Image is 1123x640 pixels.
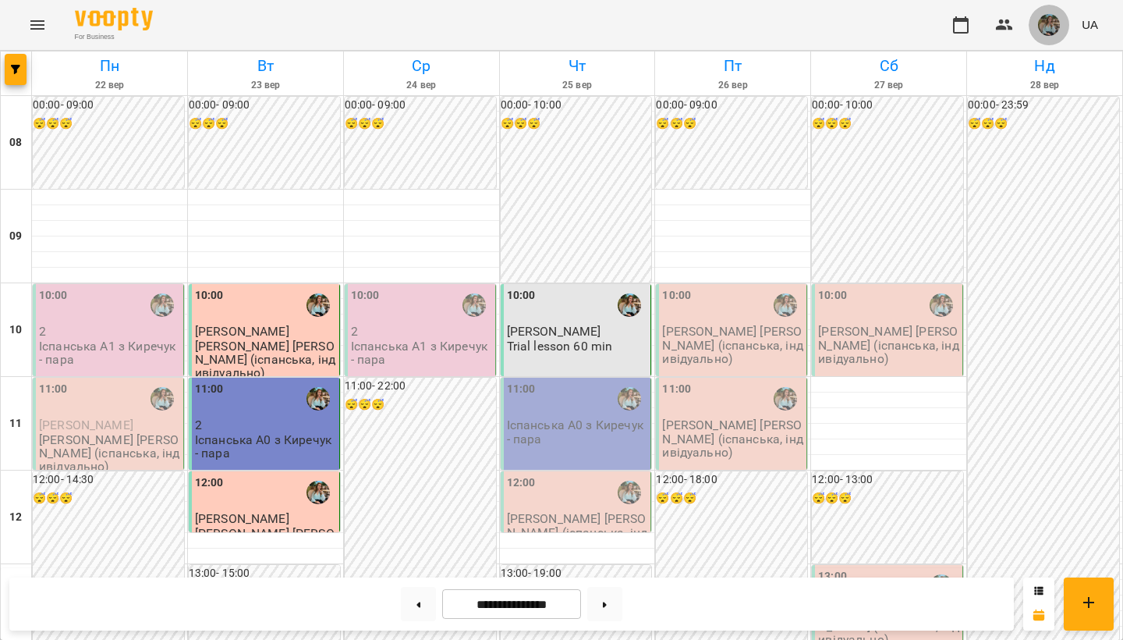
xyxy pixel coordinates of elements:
span: [PERSON_NAME] [39,418,133,432]
p: Іспанська А1 з Киречук - пара [39,340,180,367]
span: [PERSON_NAME] [507,324,601,339]
h6: 00:00 - 10:00 [812,97,963,114]
img: Киречук Валерія Володимирівна (і) [618,481,641,504]
p: [PERSON_NAME] [PERSON_NAME] (іспанська, індивідуально) [507,512,648,553]
p: [PERSON_NAME] [PERSON_NAME] (іспанська, індивідуально) [195,340,336,380]
h6: Пт [657,54,808,78]
label: 11:00 [662,381,691,398]
h6: 12 [9,509,22,526]
p: 2 [195,418,336,432]
label: 10:00 [39,287,68,304]
h6: 13:00 - 19:00 [501,565,652,582]
span: UA [1082,16,1098,33]
label: 10:00 [351,287,380,304]
p: [PERSON_NAME] [PERSON_NAME] (іспанська, індивідуально) [662,325,803,365]
h6: 😴😴😴 [656,116,807,133]
h6: 😴😴😴 [345,396,496,414]
h6: 11:00 - 22:00 [345,378,496,395]
img: Киречук Валерія Володимирівна (і) [618,293,641,317]
img: Киречук Валерія Володимирівна (і) [774,387,797,411]
h6: 😴😴😴 [812,116,963,133]
h6: 08 [9,134,22,151]
h6: 11 [9,415,22,432]
img: Киречук Валерія Володимирівна (і) [306,481,330,504]
button: UA [1075,10,1104,39]
h6: 12:00 - 18:00 [656,471,807,489]
h6: 😴😴😴 [656,490,807,507]
p: [PERSON_NAME] [PERSON_NAME] (іспанська, індивідуально) [662,418,803,459]
span: For Business [75,32,153,42]
label: 11:00 [39,381,68,398]
label: 12:00 [195,475,224,492]
h6: 09 [9,228,22,245]
span: [PERSON_NAME] [195,324,289,339]
img: Киречук Валерія Володимирівна (і) [774,293,797,317]
h6: 😴😴😴 [345,116,496,133]
h6: Чт [502,54,653,78]
img: Киречук Валерія Володимирівна (і) [151,387,174,411]
h6: 😴😴😴 [33,490,184,507]
p: 2 [39,325,180,338]
img: Киречук Валерія Володимирівна (і) [306,293,330,317]
h6: 28 вер [969,78,1120,93]
h6: 00:00 - 09:00 [345,97,496,114]
img: Киречук Валерія Володимирівна (і) [462,293,486,317]
p: Іспанська А1 з Киречук - пара [351,340,492,367]
h6: 26 вер [657,78,808,93]
h6: 00:00 - 09:00 [189,97,340,114]
p: Іспанська А0 з Киречук - пара [195,433,336,460]
label: 10:00 [195,287,224,304]
label: 11:00 [195,381,224,398]
h6: 23 вер [190,78,341,93]
h6: 12:00 - 14:30 [33,471,184,489]
h6: 00:00 - 09:00 [33,97,184,114]
label: 10:00 [818,287,847,304]
h6: 22 вер [34,78,185,93]
h6: 25 вер [502,78,653,93]
img: Киречук Валерія Володимирівна (і) [151,293,174,317]
p: [PERSON_NAME] [PERSON_NAME] (іспанська, індивідуально) [39,433,180,474]
h6: 😴😴😴 [812,490,963,507]
h6: 24 вер [346,78,497,93]
h6: 13:00 - 15:00 [189,565,340,582]
h6: 😴😴😴 [968,116,1119,133]
label: 11:00 [507,381,536,398]
button: Menu [19,6,56,44]
label: 10:00 [662,287,691,304]
p: Trial lesson 60 min [507,340,613,353]
p: [PERSON_NAME] [PERSON_NAME] (іспанська, індивідуально) [195,527,336,567]
span: [PERSON_NAME] [195,511,289,526]
h6: Ср [346,54,497,78]
p: Іспанська А0 з Киречук - пара [507,418,648,446]
h6: Сб [813,54,964,78]
h6: 00:00 - 09:00 [656,97,807,114]
h6: 00:00 - 10:00 [501,97,652,114]
h6: 😴😴😴 [501,116,652,133]
p: [PERSON_NAME] [PERSON_NAME] (іспанська, індивідуально) [818,325,959,365]
h6: 😴😴😴 [189,116,340,133]
img: Voopty Logo [75,8,153,30]
label: 12:00 [507,475,536,492]
h6: 12:00 - 13:00 [812,471,963,489]
img: Киречук Валерія Володимирівна (і) [306,387,330,411]
h6: 😴😴😴 [33,116,184,133]
img: Киречук Валерія Володимирівна (і) [618,387,641,411]
img: Киречук Валерія Володимирівна (і) [930,293,953,317]
h6: 10 [9,322,22,339]
h6: 27 вер [813,78,964,93]
img: 856b7ccd7d7b6bcc05e1771fbbe895a7.jfif [1038,14,1060,36]
label: 10:00 [507,287,536,304]
p: 2 [351,325,492,338]
h6: 00:00 - 23:59 [968,97,1119,114]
